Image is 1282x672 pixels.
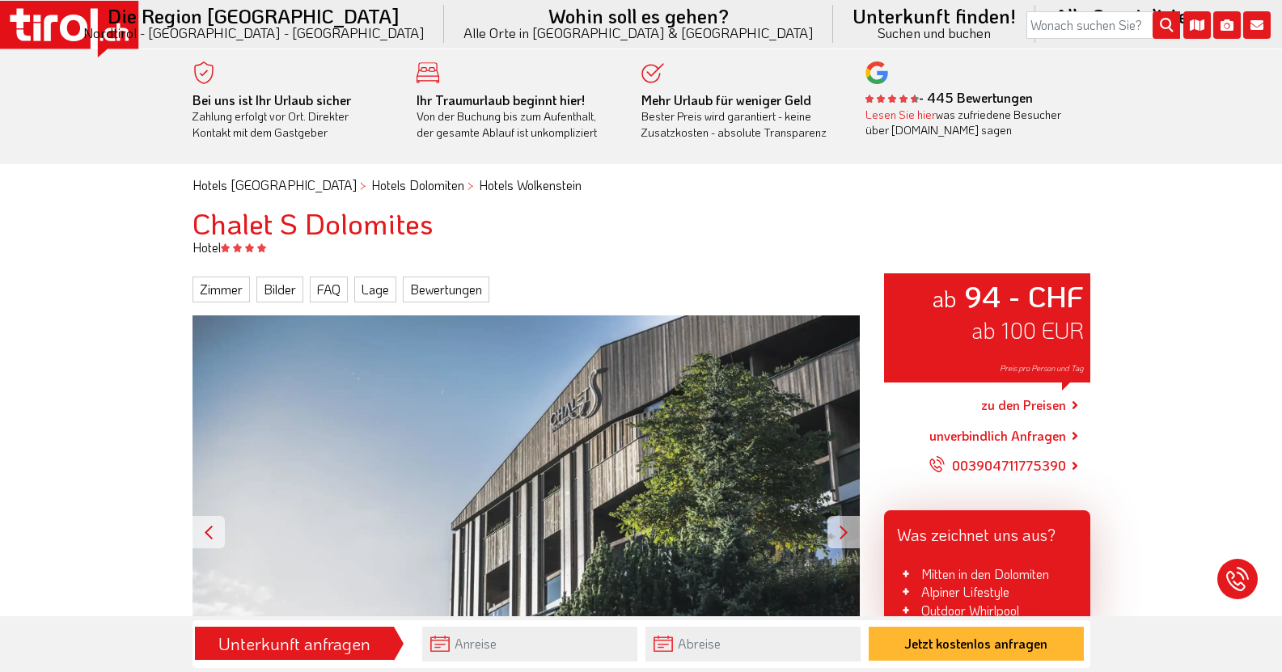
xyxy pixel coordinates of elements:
[884,510,1090,552] div: Was zeichnet uns aus?
[865,107,1066,138] div: was zufriedene Besucher über [DOMAIN_NAME] sagen
[193,92,393,141] div: Zahlung erfolgt vor Ort. Direkter Kontakt mit dem Gastgeber
[310,277,348,302] a: FAQ
[200,630,389,657] div: Unterkunft anfragen
[869,627,1084,661] button: Jetzt kostenlos anfragen
[354,277,396,302] a: Lage
[1000,363,1084,374] span: Preis pro Person und Tag
[641,91,811,108] b: Mehr Urlaub für weniger Geld
[897,565,1077,583] li: Mitten in den Dolomiten
[932,283,957,313] small: ab
[964,277,1084,315] strong: 94 - CHF
[1183,11,1211,39] i: Karte öffnen
[422,627,637,661] input: Anreise
[193,207,1090,239] h1: Chalet S Dolomites
[83,26,425,40] small: Nordtirol - [GEOGRAPHIC_DATA] - [GEOGRAPHIC_DATA]
[403,277,489,302] a: Bewertungen
[645,627,861,661] input: Abreise
[193,277,250,302] a: Zimmer
[417,92,617,141] div: Von der Buchung bis zum Aufenthalt, der gesamte Ablauf ist unkompliziert
[180,239,1102,256] div: Hotel
[929,426,1066,446] a: unverbindlich Anfragen
[929,446,1066,486] a: 003904711775390
[971,315,1084,344] span: ab 100 EUR
[853,26,1016,40] small: Suchen und buchen
[1026,11,1180,39] input: Wonach suchen Sie?
[981,386,1066,426] a: zu den Preisen
[479,176,582,193] a: Hotels Wolkenstein
[256,277,303,302] a: Bilder
[641,92,842,141] div: Bester Preis wird garantiert - keine Zusatzkosten - absolute Transparenz
[193,176,357,193] a: Hotels [GEOGRAPHIC_DATA]
[371,176,464,193] a: Hotels Dolomiten
[463,26,814,40] small: Alle Orte in [GEOGRAPHIC_DATA] & [GEOGRAPHIC_DATA]
[897,583,1077,601] li: Alpiner Lifestyle
[865,89,1033,106] b: - 445 Bewertungen
[865,61,888,84] img: google
[1213,11,1241,39] i: Fotogalerie
[865,107,936,122] a: Lesen Sie hier
[193,91,351,108] b: Bei uns ist Ihr Urlaub sicher
[897,602,1077,619] li: Outdoor Whirlpool
[417,91,585,108] b: Ihr Traumurlaub beginnt hier!
[1243,11,1271,39] i: Kontakt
